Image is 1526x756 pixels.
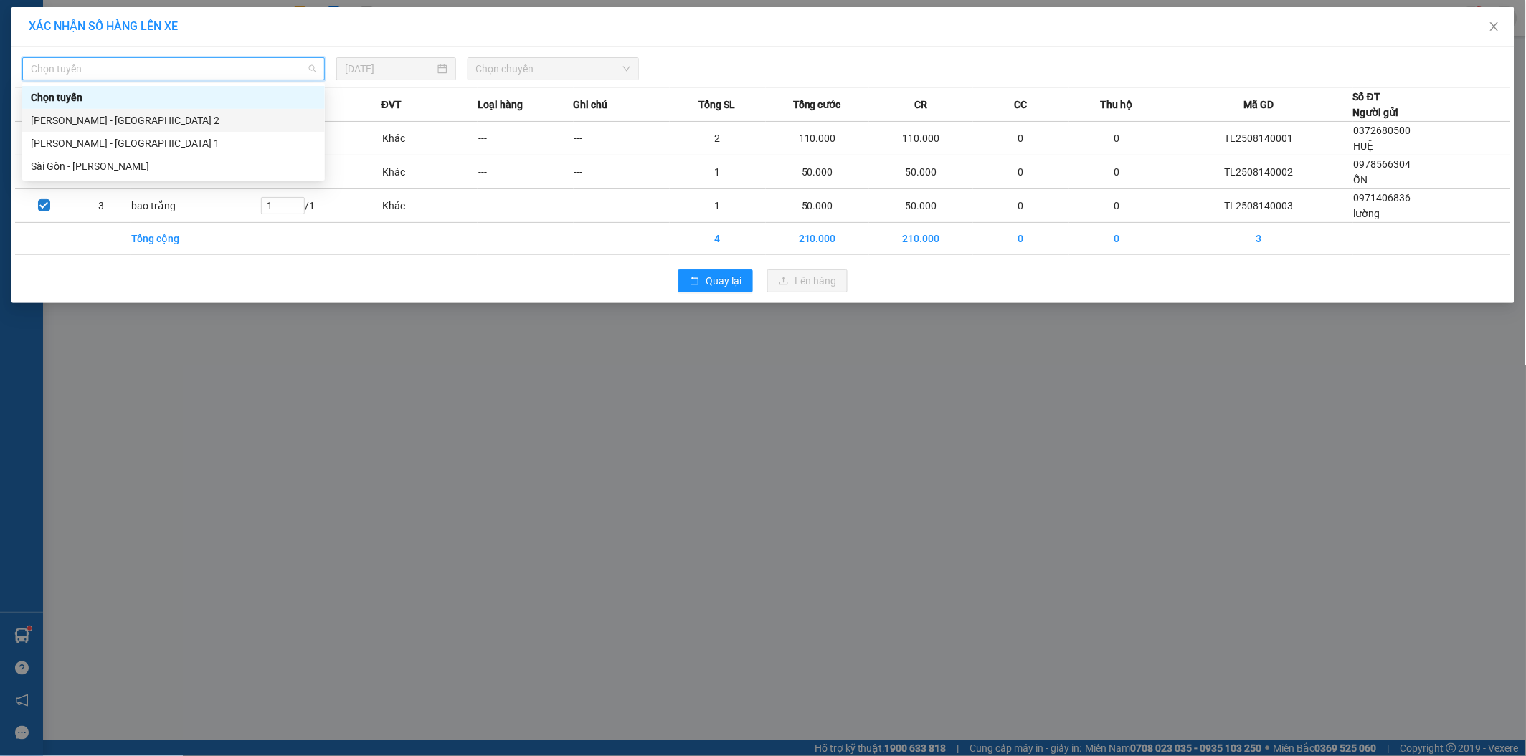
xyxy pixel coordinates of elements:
span: CC [1014,97,1027,113]
div: Sài Gòn - Phương Lâm [22,155,325,178]
div: [PERSON_NAME] - [GEOGRAPHIC_DATA] 1 [31,135,316,151]
div: 50.000 [11,92,105,110]
span: Chọn tuyến [31,58,316,80]
td: 0 [973,155,1069,189]
td: Khác [381,189,478,223]
td: TL2508140003 [1165,189,1353,223]
td: 110.000 [869,122,973,155]
td: 3 [72,189,130,223]
td: 1 [670,189,766,223]
span: rollback [690,276,700,287]
div: [PERSON_NAME] - [GEOGRAPHIC_DATA] 2 [31,113,316,128]
div: lường [12,47,103,64]
td: --- [574,122,670,155]
div: Chọn tuyến [31,90,316,105]
div: Phương Lâm - Sài Gòn 1 [22,132,325,155]
span: Loại hàng [478,97,523,113]
div: Sài Gòn - [PERSON_NAME] [31,158,316,174]
td: 3 [1165,223,1353,255]
td: 50.000 [869,189,973,223]
td: 50.000 [869,155,973,189]
td: TL2508140002 [1165,155,1353,189]
td: / 1 [260,189,381,223]
td: 0 [1069,223,1165,255]
div: Quận 10 [113,12,203,47]
span: ĐVT [381,97,402,113]
span: Quay lại [706,273,741,289]
td: --- [478,122,574,155]
span: Tổng cước [793,97,841,113]
td: TL2508140001 [1165,122,1353,155]
span: Thu hộ [1101,97,1133,113]
td: 0 [1069,189,1165,223]
td: 0 [1069,122,1165,155]
span: Gửi: [12,14,34,29]
td: 210.000 [766,223,870,255]
td: 210.000 [869,223,973,255]
span: lường [1354,208,1380,219]
td: 110.000 [766,122,870,155]
td: 0 [973,122,1069,155]
span: ỐN [1354,174,1368,186]
span: CR [914,97,927,113]
div: Phương Lâm - Sài Gòn 2 [22,109,325,132]
div: đệ [113,47,203,64]
td: 2 [670,122,766,155]
span: XÁC NHẬN SỐ HÀNG LÊN XE [29,19,178,33]
span: Tổng SL [699,97,736,113]
span: Nhận: [113,14,147,29]
td: 0 [973,189,1069,223]
td: 4 [670,223,766,255]
div: Số ĐT Người gửi [1353,89,1399,120]
span: 0971406836 [1354,192,1411,204]
span: 0978566304 [1354,158,1411,170]
button: Close [1474,7,1515,47]
td: 0 [973,223,1069,255]
td: Khác [381,155,478,189]
span: 0372680500 [1354,125,1411,136]
td: 50.000 [766,155,870,189]
div: Chọn tuyến [22,86,325,109]
span: CR : [11,94,33,109]
td: Tổng cộng [131,223,261,255]
td: --- [574,155,670,189]
td: Khác [381,122,478,155]
span: Chọn chuyến [476,58,631,80]
button: rollbackQuay lại [678,269,753,292]
span: Ghi chú [574,97,608,113]
span: HUỆ [1354,140,1374,152]
td: 50.000 [766,189,870,223]
td: --- [478,155,574,189]
td: --- [574,189,670,223]
span: Mã GD [1244,97,1274,113]
div: Trạm 3.5 TLài [12,12,103,47]
td: 1 [670,155,766,189]
td: --- [478,189,574,223]
input: 14/08/2025 [345,61,435,77]
span: close [1489,21,1500,32]
button: uploadLên hàng [767,269,848,292]
td: 0 [1069,155,1165,189]
td: bao trắng [131,189,261,223]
